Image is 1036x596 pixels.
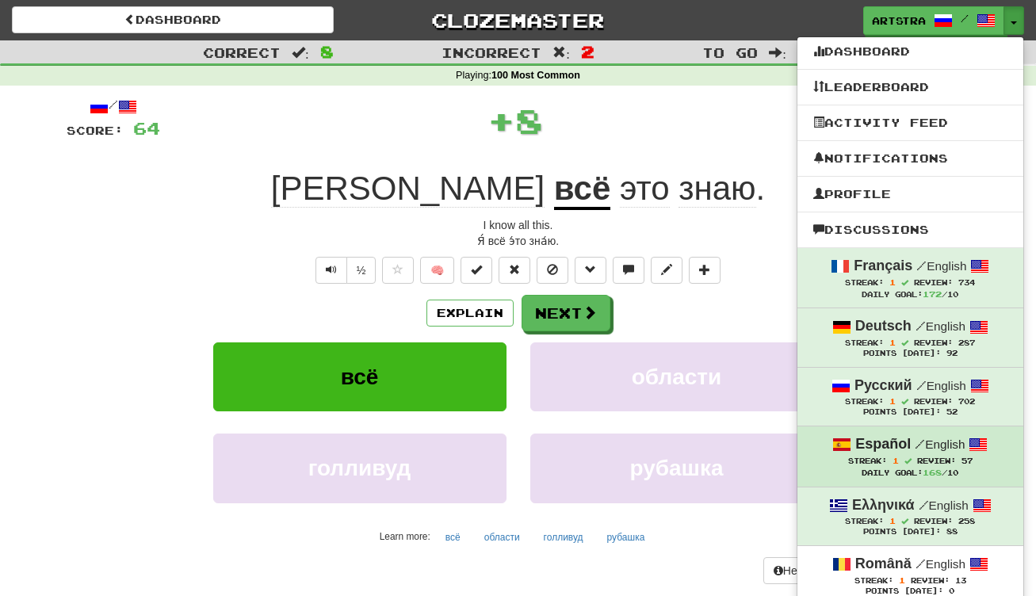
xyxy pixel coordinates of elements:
[213,434,507,502] button: голливуд
[893,456,899,465] span: 1
[961,13,969,24] span: /
[67,217,970,233] div: I know all this.
[797,308,1023,366] a: Deutsch /English Streak: 1 Review: 287 Points [DATE]: 92
[613,257,644,284] button: Discuss sentence (alt+u)
[919,499,969,512] small: English
[67,97,160,117] div: /
[813,467,1007,479] div: Daily Goal: /10
[855,318,912,334] strong: Deutsch
[598,525,654,549] button: рубашка
[916,556,926,571] span: /
[915,437,965,451] small: English
[854,377,912,393] strong: Русский
[889,396,896,406] span: 1
[955,576,966,585] span: 13
[845,338,884,347] span: Streak:
[889,338,896,347] span: 1
[420,257,454,284] button: 🧠
[813,407,1007,418] div: Points [DATE]: 52
[916,259,966,273] small: English
[916,379,966,392] small: English
[629,456,723,480] span: рубашка
[813,349,1007,359] div: Points [DATE]: 92
[12,6,334,33] a: Dashboard
[537,257,568,284] button: Ignore sentence (alt+i)
[923,289,942,299] span: 172
[958,517,975,525] span: 258
[916,319,965,333] small: English
[797,220,1023,240] a: Discussions
[813,527,1007,537] div: Points [DATE]: 88
[848,457,887,465] span: Streak:
[958,397,975,406] span: 702
[271,170,545,208] span: [PERSON_NAME]
[797,148,1023,169] a: Notifications
[535,525,592,549] button: голливуд
[530,342,824,411] button: области
[499,257,530,284] button: Reset to 0% Mastered (alt+r)
[515,101,543,140] span: 8
[461,257,492,284] button: Set this sentence to 100% Mastered (alt+m)
[763,557,820,584] button: Help!
[769,46,786,59] span: :
[357,6,679,34] a: Clozemaster
[797,368,1023,426] a: Русский /English Streak: 1 Review: 702 Points [DATE]: 52
[916,378,927,392] span: /
[67,124,124,137] span: Score:
[855,436,911,452] strong: Español
[610,170,765,208] span: .
[491,70,580,81] strong: 100 Most Common
[213,342,507,411] button: всё
[899,575,905,585] span: 1
[679,170,755,208] span: знаю
[522,295,610,331] button: Next
[889,516,896,525] span: 1
[916,258,927,273] span: /
[797,248,1023,308] a: Français /English Streak: 1 Review: 734 Daily Goal:172/10
[923,468,942,477] span: 168
[312,257,377,284] div: Text-to-speech controls
[901,518,908,525] span: Streak includes today.
[797,184,1023,204] a: Profile
[67,233,970,249] div: Я́ всё э́то зна́ю.
[916,319,926,333] span: /
[203,44,281,60] span: Correct
[575,257,606,284] button: Grammar (alt+g)
[797,77,1023,97] a: Leaderboard
[852,497,915,513] strong: Ελληνικά
[632,365,722,389] span: области
[426,300,514,327] button: Explain
[437,525,469,549] button: всё
[797,487,1023,545] a: Ελληνικά /English Streak: 1 Review: 258 Points [DATE]: 88
[855,556,912,571] strong: Română
[914,338,953,347] span: Review:
[346,257,377,284] button: ½
[916,557,965,571] small: English
[911,576,950,585] span: Review:
[845,278,884,287] span: Streak:
[854,576,893,585] span: Streak:
[863,6,1004,35] a: Artstra /
[917,457,956,465] span: Review:
[133,118,160,138] span: 64
[382,257,414,284] button: Favorite sentence (alt+f)
[901,339,908,346] span: Streak includes today.
[854,258,912,273] strong: Français
[554,170,611,210] u: всё
[872,13,926,28] span: Artstra
[889,277,896,287] span: 1
[552,46,570,59] span: :
[845,517,884,525] span: Streak:
[914,517,953,525] span: Review:
[487,97,515,144] span: +
[320,42,334,61] span: 8
[308,456,411,480] span: голливуд
[797,41,1023,62] a: Dashboard
[914,397,953,406] span: Review:
[315,257,347,284] button: Play sentence audio (ctl+space)
[702,44,758,60] span: To go
[813,288,1007,300] div: Daily Goal: /10
[958,338,975,347] span: 287
[620,170,670,208] span: это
